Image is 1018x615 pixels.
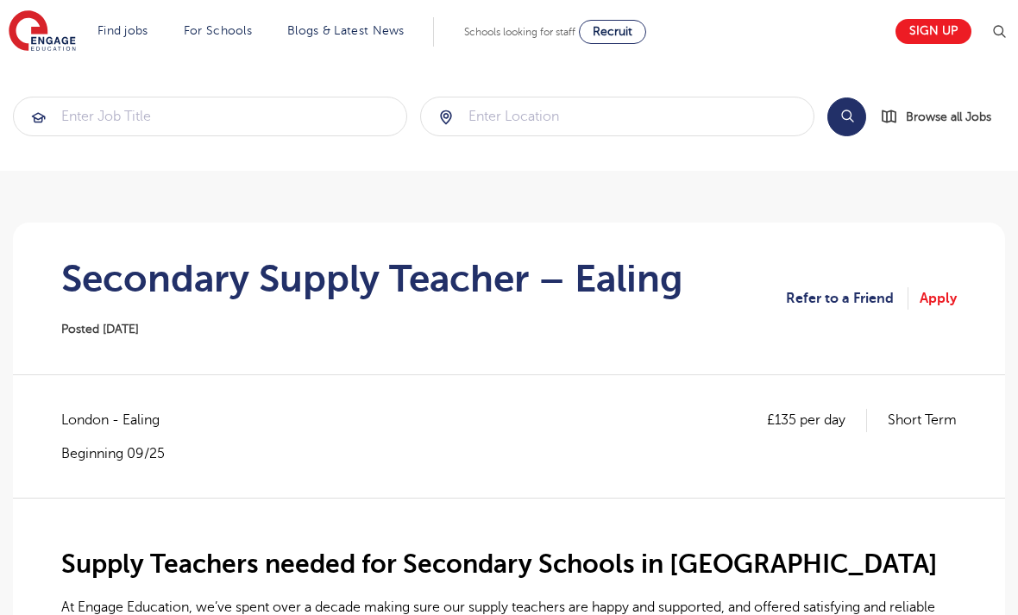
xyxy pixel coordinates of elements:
h2: Supply Teachers needed for Secondary Schools in [GEOGRAPHIC_DATA] [61,549,957,579]
a: Browse all Jobs [880,107,1005,127]
a: For Schools [184,24,252,37]
a: Find jobs [97,24,148,37]
button: Search [827,97,866,136]
img: Engage Education [9,10,76,53]
input: Submit [14,97,406,135]
a: Sign up [895,19,971,44]
span: Recruit [593,25,632,38]
span: Browse all Jobs [906,107,991,127]
a: Blogs & Latest News [287,24,405,37]
div: Submit [420,97,814,136]
p: Short Term [888,409,957,431]
span: Schools looking for staff [464,26,575,38]
a: Apply [920,287,957,310]
input: Submit [421,97,814,135]
h1: Secondary Supply Teacher – Ealing [61,257,683,300]
p: £135 per day [767,409,867,431]
span: Posted [DATE] [61,323,139,336]
div: Submit [13,97,407,136]
p: Beginning 09/25 [61,444,177,463]
a: Recruit [579,20,646,44]
a: Refer to a Friend [786,287,908,310]
span: London - Ealing [61,409,177,431]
